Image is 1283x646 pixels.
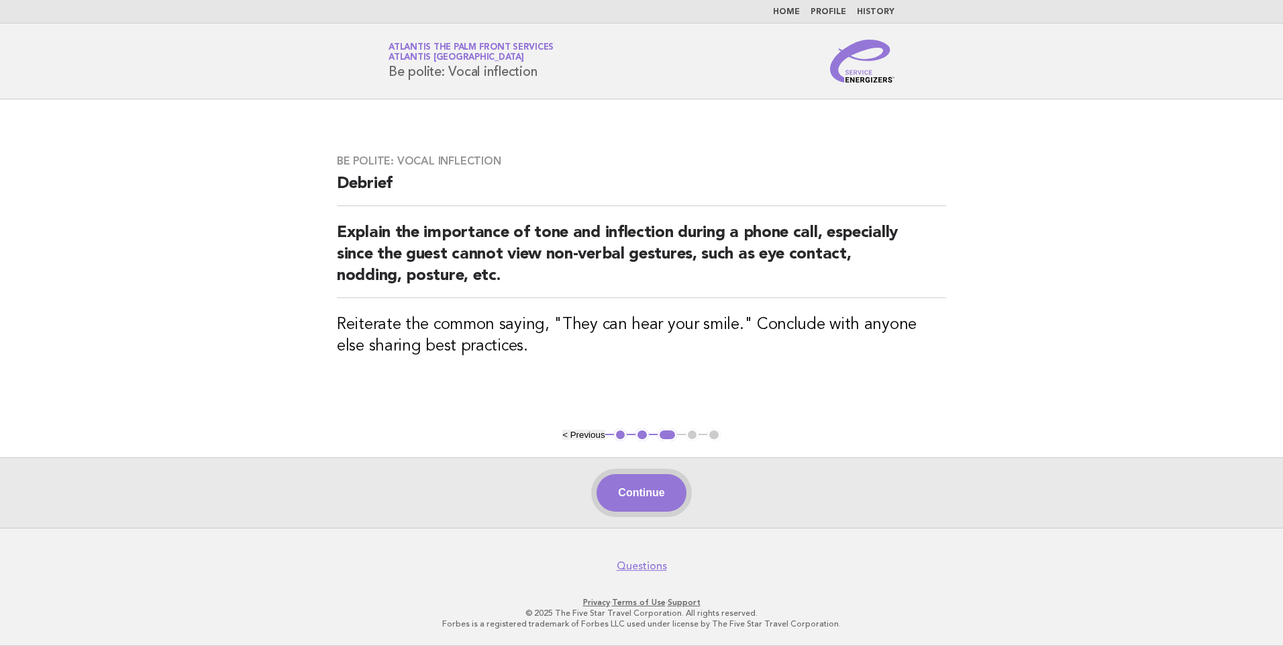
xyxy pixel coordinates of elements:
a: History [857,8,894,16]
p: Forbes is a registered trademark of Forbes LLC used under license by The Five Star Travel Corpora... [231,618,1052,629]
a: Atlantis The Palm Front ServicesAtlantis [GEOGRAPHIC_DATA] [389,43,554,62]
button: 1 [614,428,627,442]
p: © 2025 The Five Star Travel Corporation. All rights reserved. [231,608,1052,618]
a: Terms of Use [612,598,666,607]
a: Home [773,8,800,16]
h1: Be polite: Vocal inflection [389,44,554,79]
a: Support [668,598,701,607]
button: < Previous [562,430,605,440]
button: 2 [635,428,649,442]
p: · · [231,597,1052,608]
span: Atlantis [GEOGRAPHIC_DATA] [389,54,524,62]
h3: Be polite: Vocal inflection [337,154,946,168]
h2: Explain the importance of tone and inflection during a phone call, especially since the guest can... [337,222,946,298]
a: Privacy [583,598,610,607]
a: Profile [811,8,846,16]
button: 3 [658,428,677,442]
a: Questions [617,559,667,573]
button: Continue [597,474,686,512]
img: Service Energizers [830,40,894,83]
h3: Reiterate the common saying, "They can hear your smile." Conclude with anyone else sharing best p... [337,314,946,357]
h2: Debrief [337,173,946,206]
